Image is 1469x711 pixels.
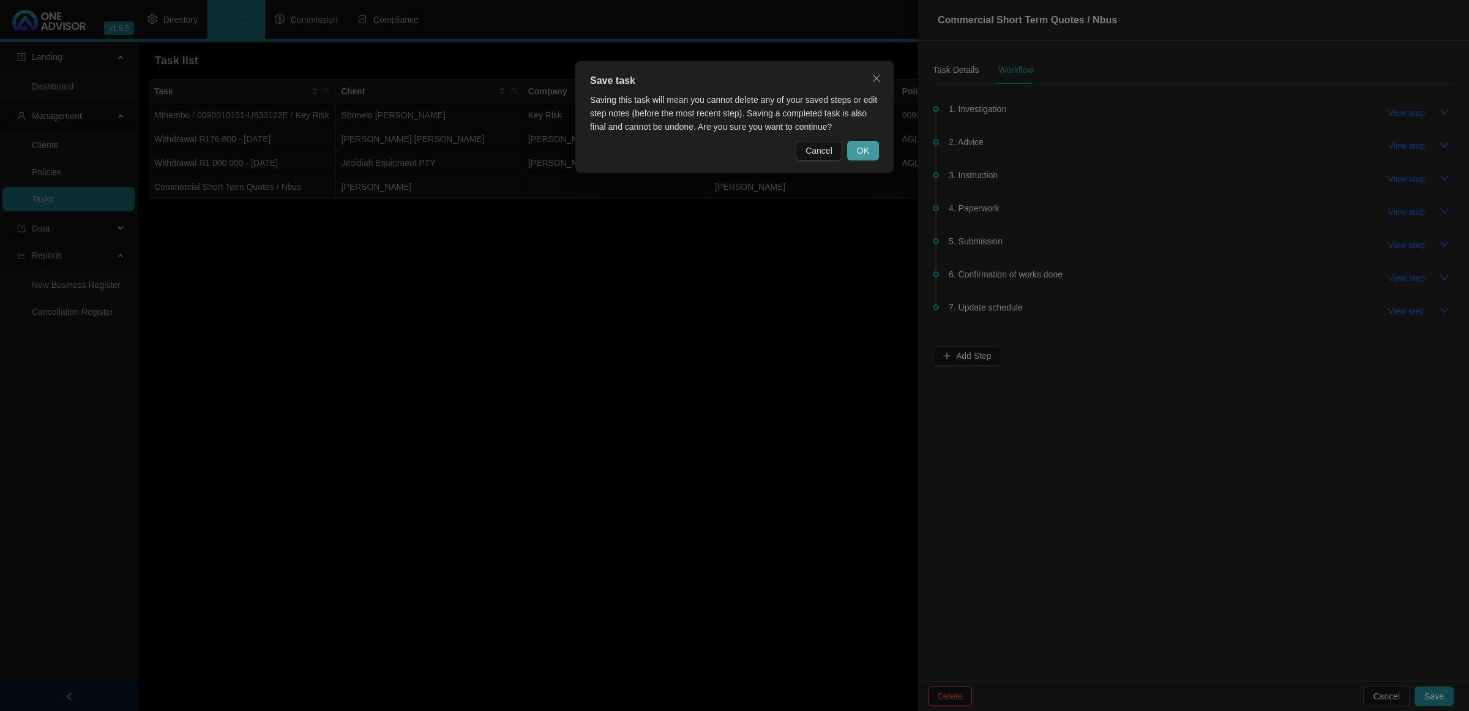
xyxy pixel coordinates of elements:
[847,141,879,160] button: OK
[590,73,879,88] div: Save task
[590,93,879,134] div: Saving this task will mean you cannot delete any of your saved steps or edit step notes (before t...
[857,144,869,157] span: OK
[872,73,881,83] span: close
[867,69,886,88] button: Close
[796,141,842,160] button: Cancel
[806,144,832,157] span: Cancel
